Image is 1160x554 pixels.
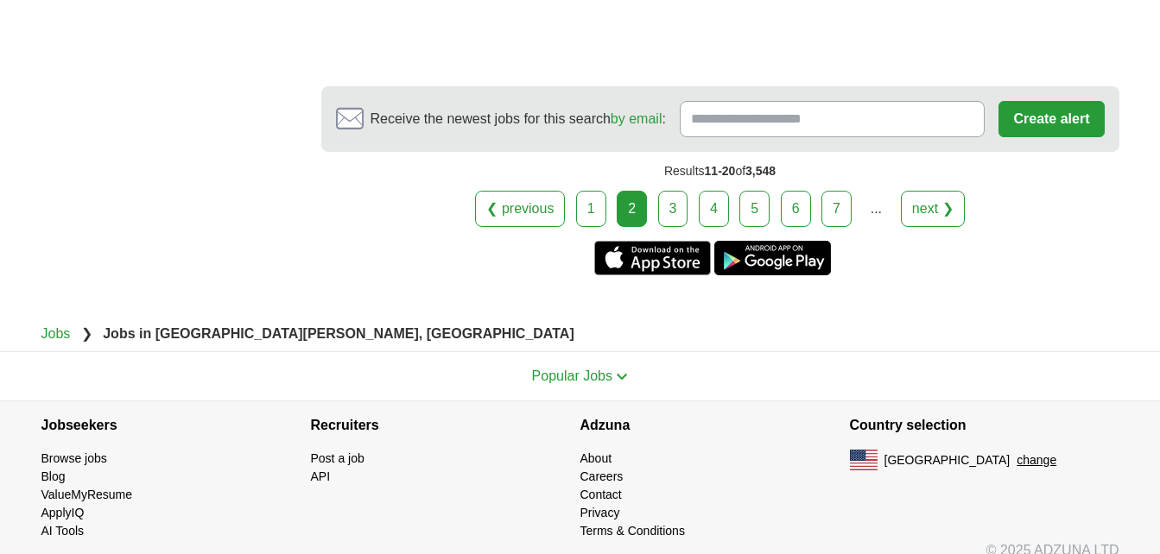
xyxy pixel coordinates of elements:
a: Careers [580,469,624,483]
a: 4 [699,191,729,227]
a: Get the Android app [714,241,831,275]
strong: Jobs in [GEOGRAPHIC_DATA][PERSON_NAME], [GEOGRAPHIC_DATA] [103,326,574,341]
a: 6 [781,191,811,227]
a: 1 [576,191,606,227]
a: ValueMyResume [41,488,133,501]
span: 11-20 [705,164,736,178]
a: Get the iPhone app [594,241,711,275]
a: Browse jobs [41,451,107,465]
a: API [311,469,331,483]
a: Blog [41,469,66,483]
a: by email [611,111,662,126]
a: About [580,451,612,465]
span: Receive the newest jobs for this search : [371,109,666,129]
a: AI Tools [41,524,85,538]
span: [GEOGRAPHIC_DATA] [884,451,1011,469]
a: Terms & Conditions [580,524,685,538]
span: 3,548 [745,164,776,178]
div: Results of [321,152,1119,191]
img: toggle icon [616,373,628,381]
span: Popular Jobs [532,368,612,383]
a: 5 [739,191,770,227]
a: next ❯ [901,191,965,227]
span: ❯ [81,326,92,341]
a: Contact [580,488,622,501]
a: ApplyIQ [41,506,85,519]
a: 7 [821,191,852,227]
a: 3 [658,191,688,227]
a: Privacy [580,506,620,519]
img: US flag [850,450,878,470]
a: Post a job [311,451,364,465]
h4: Country selection [850,401,1119,450]
button: change [1017,451,1056,469]
a: ❮ previous [475,191,565,227]
div: 2 [617,191,647,227]
div: ... [859,192,893,226]
a: Jobs [41,326,71,341]
button: Create alert [998,101,1104,137]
